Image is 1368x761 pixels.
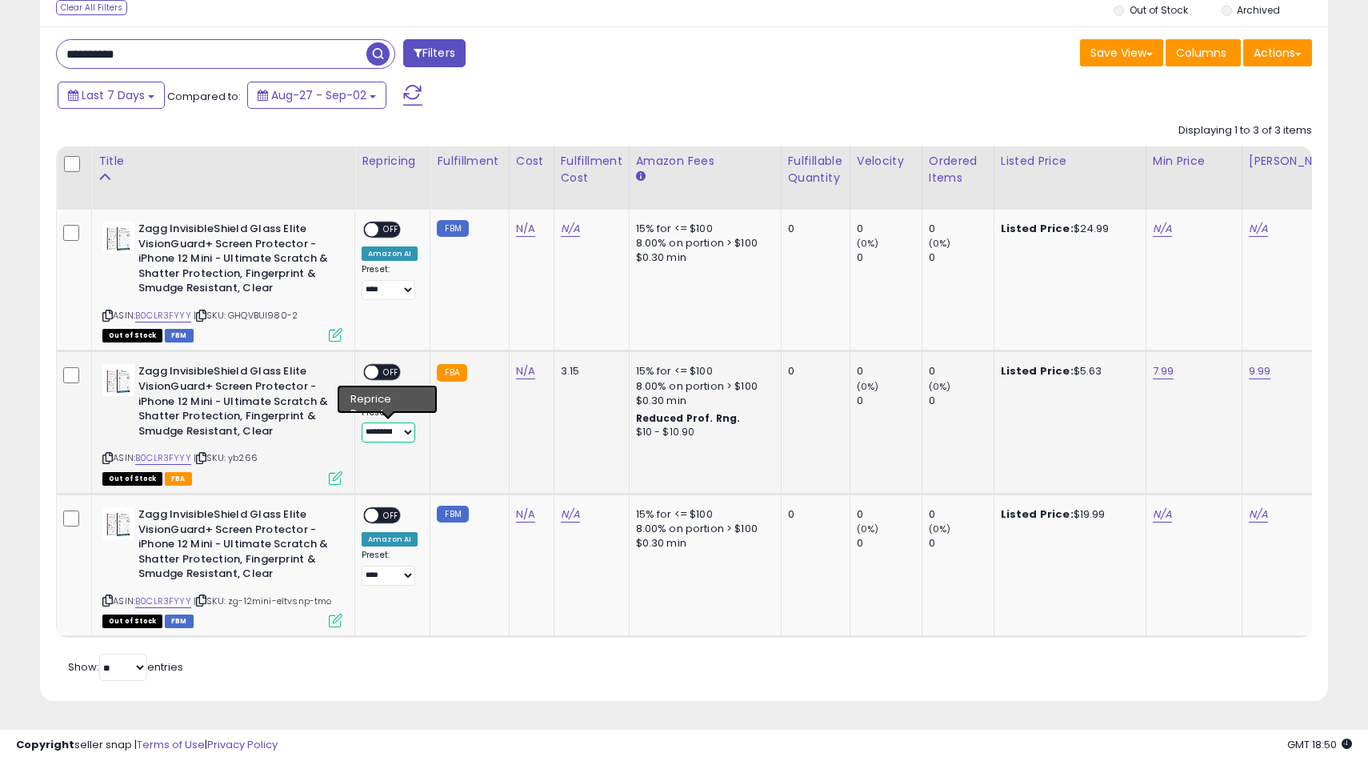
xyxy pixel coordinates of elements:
[362,246,418,261] div: Amazon AI
[1249,153,1344,170] div: [PERSON_NAME]
[929,250,994,265] div: 0
[929,380,951,393] small: (0%)
[271,87,366,103] span: Aug-27 - Sep-02
[929,364,994,378] div: 0
[437,220,468,237] small: FBM
[1243,39,1312,66] button: Actions
[1001,364,1134,378] div: $5.63
[636,426,769,439] div: $10 - $10.90
[516,363,535,379] a: N/A
[516,507,535,523] a: N/A
[857,153,915,170] div: Velocity
[857,380,879,393] small: (0%)
[135,309,191,322] a: B0CLR3FYYY
[362,407,418,443] div: Preset:
[167,89,241,104] span: Compared to:
[16,737,74,752] strong: Copyright
[636,411,741,425] b: Reduced Prof. Rng.
[788,507,838,522] div: 0
[1153,507,1172,523] a: N/A
[636,522,769,536] div: 8.00% on portion > $100
[102,364,342,483] div: ASIN:
[1153,153,1235,170] div: Min Price
[362,550,418,586] div: Preset:
[561,507,580,523] a: N/A
[102,615,162,628] span: All listings that are currently out of stock and unavailable for purchase on Amazon
[857,237,879,250] small: (0%)
[1080,39,1163,66] button: Save View
[1153,363,1174,379] a: 7.99
[1153,221,1172,237] a: N/A
[857,250,922,265] div: 0
[788,222,838,236] div: 0
[1001,222,1134,236] div: $24.99
[857,364,922,378] div: 0
[929,394,994,408] div: 0
[636,222,769,236] div: 15% for <= $100
[1237,3,1280,17] label: Archived
[403,39,466,67] button: Filters
[857,507,922,522] div: 0
[362,389,418,403] div: Amazon AI
[636,250,769,265] div: $0.30 min
[1249,507,1268,523] a: N/A
[636,536,769,551] div: $0.30 min
[857,536,922,551] div: 0
[516,153,547,170] div: Cost
[929,237,951,250] small: (0%)
[194,451,258,464] span: | SKU: yb266
[58,82,165,109] button: Last 7 Days
[1001,507,1134,522] div: $19.99
[362,264,418,300] div: Preset:
[1001,363,1074,378] b: Listed Price:
[516,221,535,237] a: N/A
[1178,123,1312,138] div: Displaying 1 to 3 of 3 items
[102,222,134,254] img: 41pkdnqQkJL._SL40_.jpg
[857,523,879,535] small: (0%)
[378,509,404,523] span: OFF
[561,153,622,186] div: Fulfillment Cost
[165,329,194,342] span: FBM
[929,523,951,535] small: (0%)
[1001,153,1139,170] div: Listed Price
[165,472,192,486] span: FBA
[636,153,774,170] div: Amazon Fees
[165,615,194,628] span: FBM
[1001,507,1074,522] b: Listed Price:
[1130,3,1188,17] label: Out of Stock
[636,364,769,378] div: 15% for <= $100
[362,153,423,170] div: Repricing
[561,364,617,378] div: 3.15
[437,364,466,382] small: FBA
[1166,39,1241,66] button: Columns
[68,659,183,675] span: Show: entries
[636,379,769,394] div: 8.00% on portion > $100
[247,82,386,109] button: Aug-27 - Sep-02
[788,364,838,378] div: 0
[102,472,162,486] span: All listings that are currently out of stock and unavailable for purchase on Amazon
[1001,221,1074,236] b: Listed Price:
[102,507,134,539] img: 41pkdnqQkJL._SL40_.jpg
[138,364,333,443] b: Zagg InvisibleShield Glass Elite VisionGuard+ Screen Protector - iPhone 12 Mini - Ultimate Scratc...
[194,309,298,322] span: | SKU: GHQVBUI980-2
[857,394,922,408] div: 0
[102,222,342,340] div: ASIN:
[378,366,404,379] span: OFF
[437,506,468,523] small: FBM
[1249,221,1268,237] a: N/A
[207,737,278,752] a: Privacy Policy
[138,222,333,300] b: Zagg InvisibleShield Glass Elite VisionGuard+ Screen Protector - iPhone 12 Mini - Ultimate Scratc...
[929,153,987,186] div: Ordered Items
[194,595,332,607] span: | SKU: zg-12mini-eltvsnp-tmo
[135,451,191,465] a: B0CLR3FYYY
[102,507,342,626] div: ASIN:
[102,329,162,342] span: All listings that are currently out of stock and unavailable for purchase on Amazon
[636,507,769,522] div: 15% for <= $100
[1176,45,1226,61] span: Columns
[137,737,205,752] a: Terms of Use
[16,738,278,753] div: seller snap | |
[929,536,994,551] div: 0
[929,507,994,522] div: 0
[378,223,404,237] span: OFF
[135,595,191,608] a: B0CLR3FYYY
